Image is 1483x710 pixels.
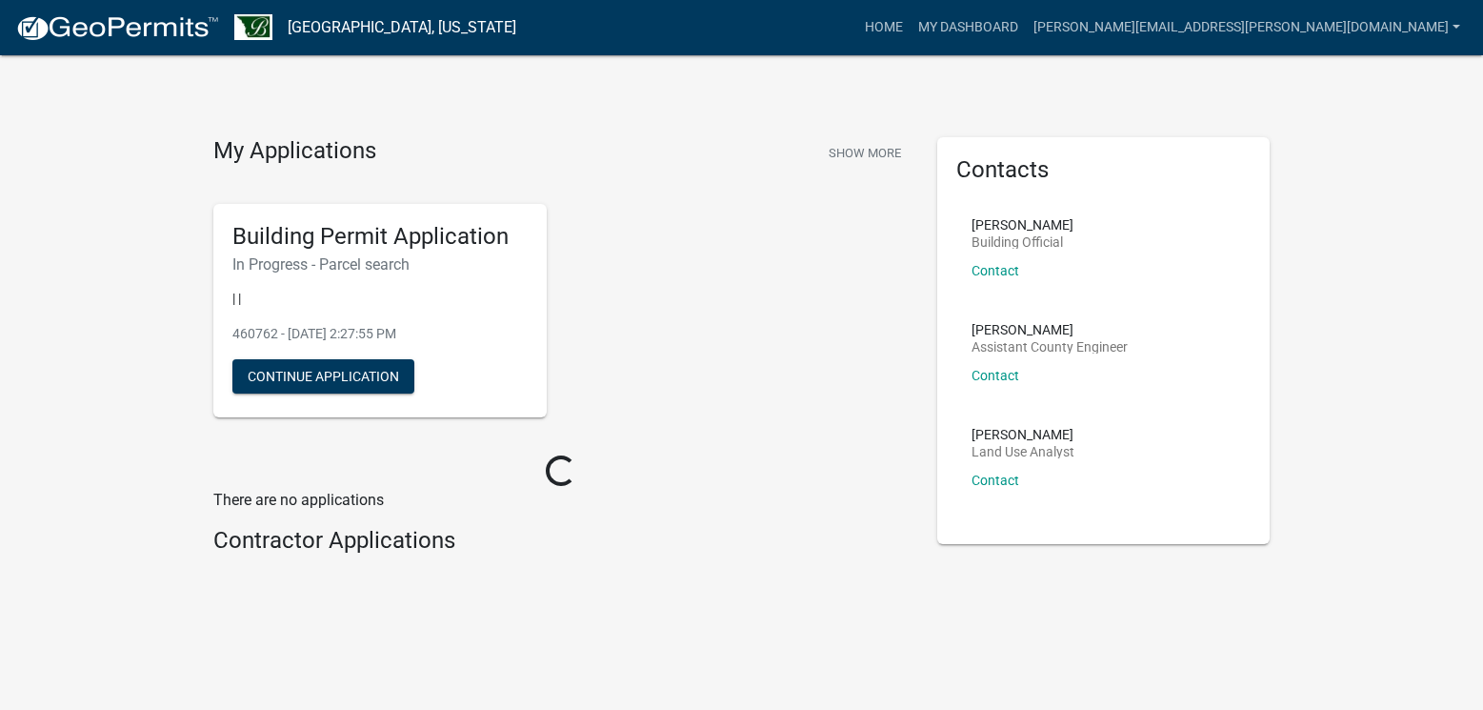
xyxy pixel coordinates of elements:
[972,445,1074,458] p: Land Use Analyst
[911,10,1026,46] a: My Dashboard
[972,428,1074,441] p: [PERSON_NAME]
[234,14,272,40] img: Benton County, Minnesota
[213,527,909,555] h4: Contractor Applications
[232,223,528,251] h5: Building Permit Application
[857,10,911,46] a: Home
[232,324,528,344] p: 460762 - [DATE] 2:27:55 PM
[232,359,414,394] button: Continue Application
[232,255,528,274] h6: In Progress - Parcel search
[213,489,909,512] p: There are no applications
[956,156,1252,184] h5: Contacts
[972,323,1128,336] p: [PERSON_NAME]
[213,527,909,562] wm-workflow-list-section: Contractor Applications
[1026,10,1468,46] a: [PERSON_NAME][EMAIL_ADDRESS][PERSON_NAME][DOMAIN_NAME]
[972,473,1019,488] a: Contact
[972,218,1073,232] p: [PERSON_NAME]
[972,340,1128,354] p: Assistant County Engineer
[972,235,1073,249] p: Building Official
[821,137,909,169] button: Show More
[232,289,528,309] p: | |
[213,137,376,166] h4: My Applications
[972,368,1019,383] a: Contact
[972,263,1019,278] a: Contact
[288,11,516,44] a: [GEOGRAPHIC_DATA], [US_STATE]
